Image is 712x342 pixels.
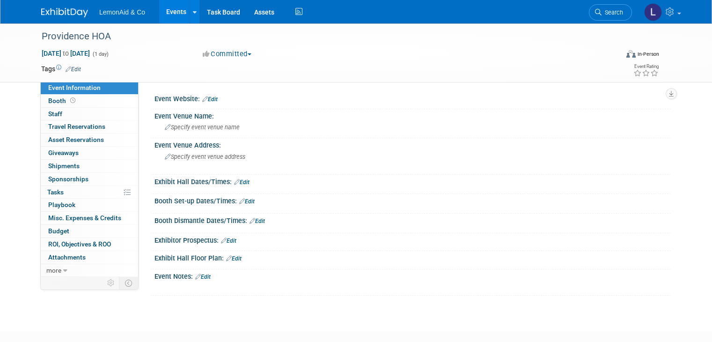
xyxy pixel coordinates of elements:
a: Edit [202,96,218,103]
td: Toggle Event Tabs [119,277,139,289]
a: Travel Reservations [41,120,138,133]
a: more [41,264,138,277]
div: Event Venue Address: [154,138,671,150]
span: Tasks [47,188,64,196]
span: LemonAid & Co [99,8,145,16]
div: Event Format [568,49,659,63]
img: Lawrence Hampp [644,3,662,21]
div: Event Rating [633,64,659,69]
span: Specify event venue name [165,124,240,131]
a: Budget [41,225,138,238]
span: Staff [48,110,62,118]
div: Event Notes: [154,269,671,282]
span: ROI, Objectives & ROO [48,240,111,248]
span: Attachments [48,253,86,261]
a: Search [589,4,632,21]
span: Misc. Expenses & Credits [48,214,121,222]
a: Edit [221,238,236,244]
span: Sponsorships [48,175,88,183]
div: Exhibit Hall Dates/Times: [154,175,671,187]
span: Giveaways [48,149,79,156]
span: Budget [48,227,69,235]
div: In-Person [637,51,659,58]
div: Exhibit Hall Floor Plan: [154,251,671,263]
span: Travel Reservations [48,123,105,130]
div: Providence HOA [38,28,607,45]
span: Playbook [48,201,75,208]
img: ExhibitDay [41,8,88,17]
div: Booth Set-up Dates/Times: [154,194,671,206]
span: to [61,50,70,57]
a: Edit [234,179,250,186]
a: Attachments [41,251,138,264]
a: Playbook [41,199,138,211]
a: Asset Reservations [41,134,138,146]
span: Specify event venue address [165,153,245,160]
a: Misc. Expenses & Credits [41,212,138,224]
span: Booth [48,97,77,104]
span: more [46,267,61,274]
a: Edit [226,255,242,262]
button: Committed [199,49,255,59]
a: Sponsorships [41,173,138,186]
img: Format-Inperson.png [626,50,636,58]
a: Staff [41,108,138,120]
div: Event Website: [154,92,671,104]
span: Shipments [48,162,80,170]
td: Tags [41,64,81,74]
a: Edit [250,218,265,224]
div: Booth Dismantle Dates/Times: [154,214,671,226]
div: Exhibitor Prospectus: [154,233,671,245]
div: Event Venue Name: [154,109,671,121]
a: Booth [41,95,138,107]
a: Edit [239,198,255,205]
span: (1 day) [92,51,109,57]
span: Booth not reserved yet [68,97,77,104]
a: Giveaways [41,147,138,159]
a: ROI, Objectives & ROO [41,238,138,251]
td: Personalize Event Tab Strip [103,277,119,289]
a: Event Information [41,82,138,94]
a: Tasks [41,186,138,199]
span: [DATE] [DATE] [41,49,90,58]
span: Search [602,9,623,16]
span: Event Information [48,84,101,91]
span: Asset Reservations [48,136,104,143]
a: Edit [195,274,211,280]
a: Edit [66,66,81,73]
a: Shipments [41,160,138,172]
